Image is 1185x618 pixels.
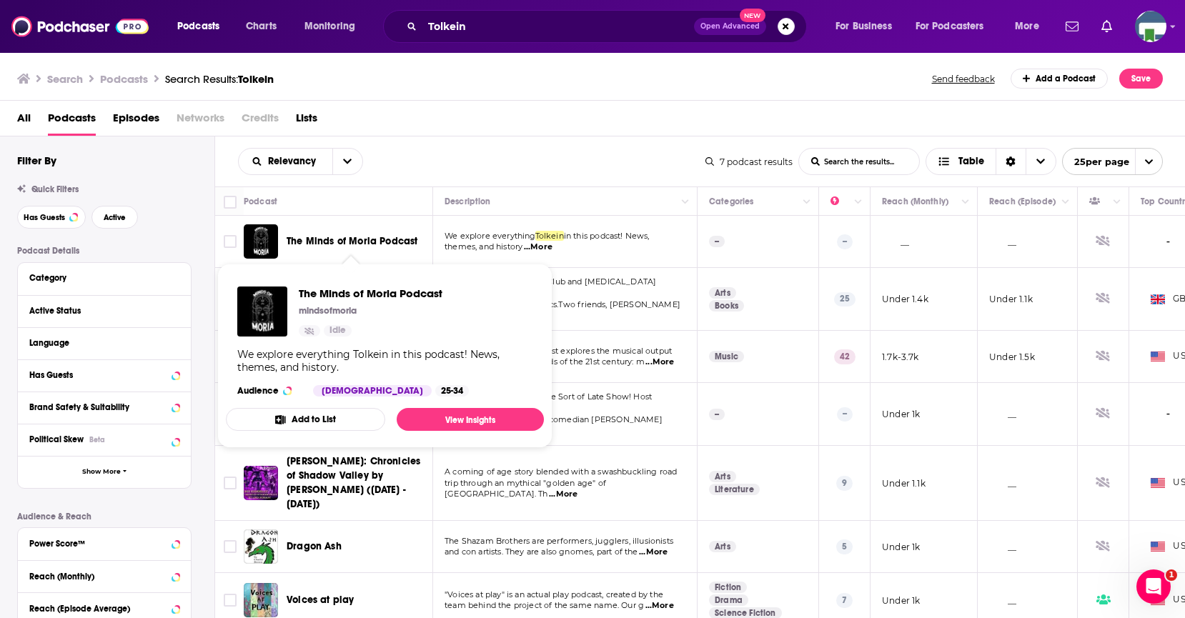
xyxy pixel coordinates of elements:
[29,370,167,380] div: Has Guests
[29,273,170,283] div: Category
[836,593,853,607] p: 7
[882,541,920,553] p: Under 1k
[29,306,170,316] div: Active Status
[445,589,663,599] span: "Voices at play" is an actual play podcast, created by the
[244,529,278,564] a: Dragon Ash
[1109,194,1126,211] button: Column Actions
[989,236,1016,248] p: __
[645,357,674,368] span: ...More
[89,435,105,444] div: Beta
[445,414,663,436] span: [PERSON_NAME] talks to comedian [PERSON_NAME] (Come
[928,73,999,85] button: Send feedback
[445,600,644,610] span: team behind the project of the same name. Our g
[645,600,674,612] span: ...More
[677,194,694,211] button: Column Actions
[1063,151,1129,173] span: 25 per page
[82,468,121,476] span: Show More
[246,16,277,36] span: Charts
[989,477,1016,489] p: __
[906,15,1005,38] button: open menu
[445,231,535,241] span: We explore everything
[29,301,179,319] button: Active Status
[435,385,469,397] div: 25-34
[445,299,680,321] span: for fantasy literature fanatics.Two friends, [PERSON_NAME] and
[244,466,278,500] a: Don Rodriguez: Chronicles of Shadow Valley by Lord Dunsany (1878 - 1957)
[989,594,1016,607] p: __
[17,106,31,136] a: All
[709,236,725,247] p: --
[224,540,237,553] span: Toggle select row
[237,286,287,337] img: The Minds of Moria Podcast
[882,193,948,210] div: Reach (Monthly)
[1166,406,1171,422] span: -
[445,467,677,477] span: A coming of age story blended with a swashbuckling road
[549,489,577,500] span: ...More
[329,324,346,338] span: Idle
[268,156,321,166] span: Relevancy
[916,16,984,36] span: For Podcasters
[224,594,237,607] span: Toggle select row
[332,149,362,174] button: open menu
[18,456,191,488] button: Show More
[165,72,274,86] div: Search Results:
[29,430,179,448] button: Political SkewBeta
[238,148,363,175] h2: Choose List sort
[167,15,238,38] button: open menu
[837,407,853,422] p: --
[445,536,673,546] span: The Shazam Brothers are performers, jugglers, illusionists
[29,539,167,549] div: Power Score™
[705,156,793,167] div: 7 podcast results
[287,593,354,607] a: Voices at play
[1166,569,1177,581] span: 1
[926,148,1056,175] button: Choose View
[882,236,909,248] p: __
[100,72,148,86] h3: Podcasts
[17,206,86,229] button: Has Guests
[445,478,606,499] span: trip through an mythical "golden age" of [GEOGRAPHIC_DATA]. Th
[29,604,167,614] div: Reach (Episode Average)
[29,398,179,416] button: Brand Safety & Suitability
[299,286,442,300] a: The Minds of Moria Podcast
[296,106,317,136] a: Lists
[535,231,564,241] span: Tolkein
[177,16,219,36] span: Podcasts
[1005,15,1057,38] button: open menu
[244,583,278,617] a: Voices at play
[29,366,179,384] button: Has Guests
[294,15,374,38] button: open menu
[29,572,167,582] div: Reach (Monthly)
[244,193,277,210] div: Podcast
[834,349,856,364] p: 42
[29,567,179,584] button: Reach (Monthly)
[113,106,159,136] a: Episodes
[238,72,274,86] span: Tolkein
[831,193,851,210] div: Power Score
[834,292,856,306] p: 25
[29,334,179,352] button: Language
[239,156,332,166] button: open menu
[1119,69,1163,89] button: Save
[709,409,725,420] p: --
[422,15,694,38] input: Search podcasts, credits, & more...
[1135,11,1166,42] img: User Profile
[17,512,192,522] p: Audience & Reach
[29,534,179,552] button: Power Score™
[17,246,192,256] p: Podcast Details
[996,149,1026,174] div: Sort Direction
[882,477,926,489] p: Under 1.1k
[882,594,920,607] p: Under 1k
[91,206,138,229] button: Active
[445,241,522,251] span: themes, and history
[989,193,1056,210] div: Reach (Episode)
[850,194,867,211] button: Column Actions
[29,269,179,286] button: Category
[11,13,149,40] img: Podchaser - Follow, Share and Rate Podcasts
[445,357,645,367] span: of one of the greatest bands of the 21st century: m
[313,385,432,397] div: [DEMOGRAPHIC_DATA]
[836,16,892,36] span: For Business
[798,194,815,211] button: Column Actions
